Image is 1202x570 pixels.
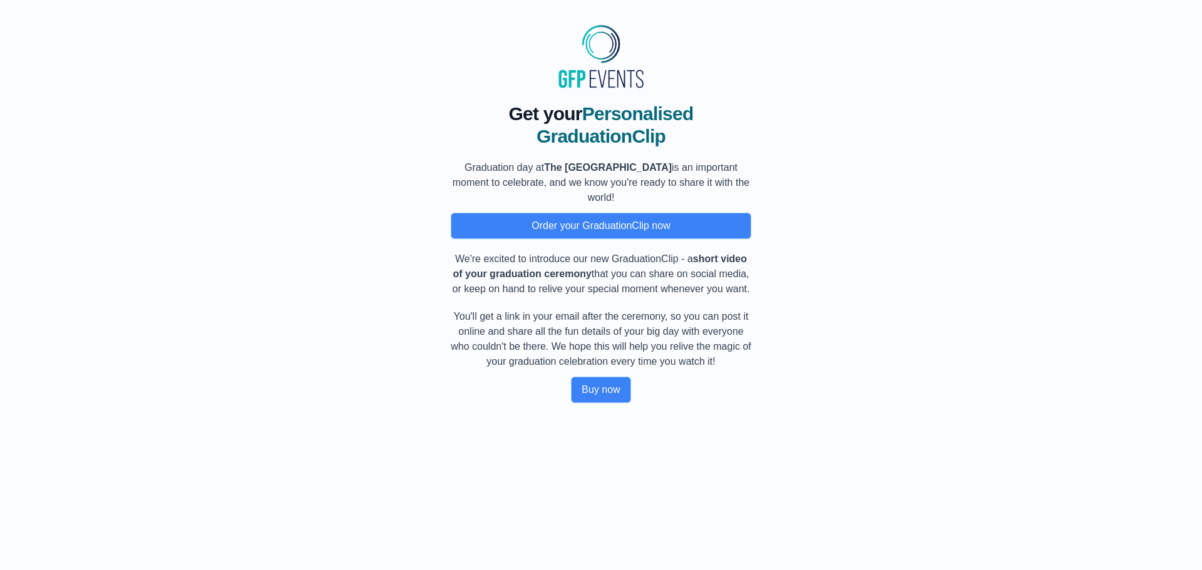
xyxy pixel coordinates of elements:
[508,103,582,124] span: Get your
[451,213,751,239] button: Order your GraduationClip now
[544,162,672,173] b: The [GEOGRAPHIC_DATA]
[451,252,751,297] p: We're excited to introduce our new GraduationClip - a that you can share on social media, or keep...
[451,160,751,205] p: Graduation day at is an important moment to celebrate, and we know you're ready to share it with ...
[554,20,648,93] img: MyGraduationClip
[537,103,694,146] span: Personalised GraduationClip
[451,309,751,369] p: You'll get a link in your email after the ceremony, so you can post it online and share all the f...
[571,377,630,403] button: Buy now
